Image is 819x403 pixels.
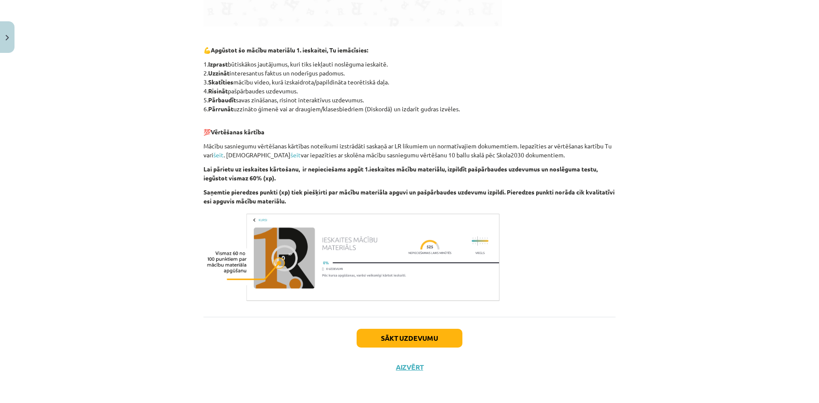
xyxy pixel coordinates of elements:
[208,105,233,113] b: Pārrunāt
[393,363,426,371] button: Aizvērt
[211,128,264,136] b: Vērtēšanas kārtība
[208,87,228,95] b: Risināt
[203,119,616,136] p: 💯
[290,151,301,159] a: šeit
[213,151,224,159] a: šeit
[203,60,616,113] p: 1. būtiskākos jautājumus, kuri tiks iekļauti noslēguma ieskaitē. 2. interesantus faktus un noderī...
[208,96,236,104] b: Pārbaudīt
[203,188,615,205] b: Saņemtie pieredzes punkti (xp) tiek piešķirti par mācību materiāla apguvi un pašpārbaudes uzdevum...
[6,35,9,41] img: icon-close-lesson-0947bae3869378f0d4975bcd49f059093ad1ed9edebbc8119c70593378902aed.svg
[203,46,616,55] p: 💪
[208,69,229,77] b: Uzzināt
[208,78,233,86] b: Skatīties
[208,60,228,68] b: Izprast
[203,142,616,159] p: Mācību sasniegumu vērtēšanas kārtības noteikumi izstrādāti saskaņā ar LR likumiem un normatīvajie...
[211,46,368,54] b: Apgūstot šo mācību materiālu 1. ieskaitei, Tu iemācīsies:
[357,329,462,348] button: Sākt uzdevumu
[203,165,598,182] b: Lai pārietu uz ieskaites kārtošanu, ir nepieciešams apgūt 1.ieskaites mācību materiālu, izpildīt ...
